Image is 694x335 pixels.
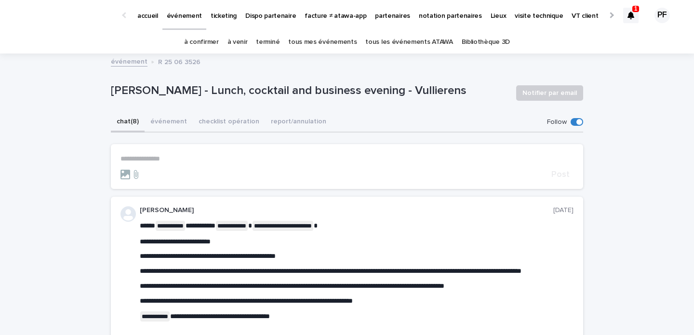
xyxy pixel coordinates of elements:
p: R 25 06 3526 [158,56,200,67]
p: Follow [547,118,567,126]
p: [DATE] [553,206,574,214]
span: Notifier par email [522,88,577,98]
a: événement [111,55,147,67]
button: chat (8) [111,112,145,133]
button: report/annulation [265,112,332,133]
div: PF [654,8,670,23]
a: tous les événements ATAWA [365,31,453,54]
p: 1 [634,5,638,12]
p: [PERSON_NAME] [140,206,553,214]
button: Post [547,170,574,179]
svg: avatar [120,206,136,222]
button: Notifier par email [516,85,583,101]
a: tous mes événements [288,31,357,54]
span: Post [551,170,570,179]
div: 1 [623,8,639,23]
p: [PERSON_NAME] - Lunch, cocktail and business evening - Vullierens [111,84,508,98]
button: événement [145,112,193,133]
a: à confirmer [184,31,219,54]
button: checklist opération [193,112,265,133]
a: terminé [256,31,280,54]
img: Ls34BcGeRexTGTNfXpUC [19,6,113,25]
a: Bibliothèque 3D [462,31,510,54]
a: à venir [227,31,248,54]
